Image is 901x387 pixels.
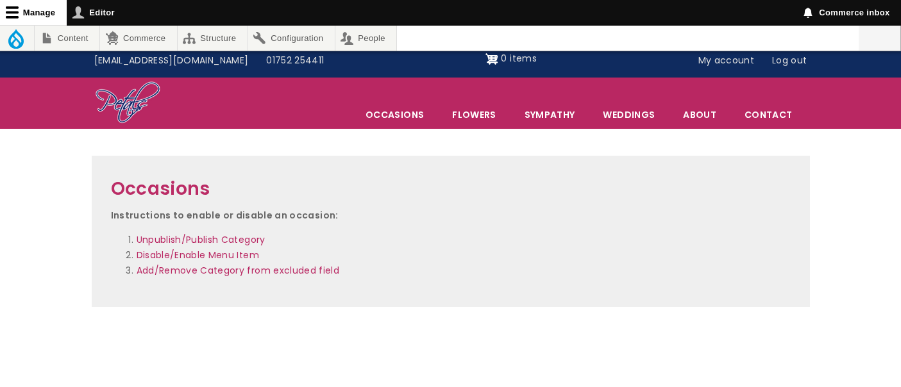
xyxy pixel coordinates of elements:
[689,49,764,73] a: My account
[248,26,335,51] a: Configuration
[485,49,537,69] a: Shopping cart 0 items
[137,264,340,277] a: Add/Remove Category from excluded field
[763,49,816,73] a: Log out
[95,81,161,126] img: Home
[485,49,498,69] img: Shopping cart
[439,101,509,128] a: Flowers
[501,52,536,65] span: 0 items
[111,175,791,204] h2: Occasions
[100,26,176,51] a: Commerce
[137,233,265,246] a: Unpublish/Publish Category
[111,209,339,222] strong: Instructions to enable or disable an occasion:
[731,101,805,128] a: Contact
[257,49,333,73] a: 01752 254411
[589,101,668,128] span: Weddings
[335,26,397,51] a: People
[669,101,730,128] a: About
[137,249,259,261] a: Disable/Enable Menu Item
[178,26,248,51] a: Structure
[352,101,437,128] span: Occasions
[511,101,589,128] a: Sympathy
[85,49,258,73] a: [EMAIL_ADDRESS][DOMAIN_NAME]
[35,26,99,51] a: Content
